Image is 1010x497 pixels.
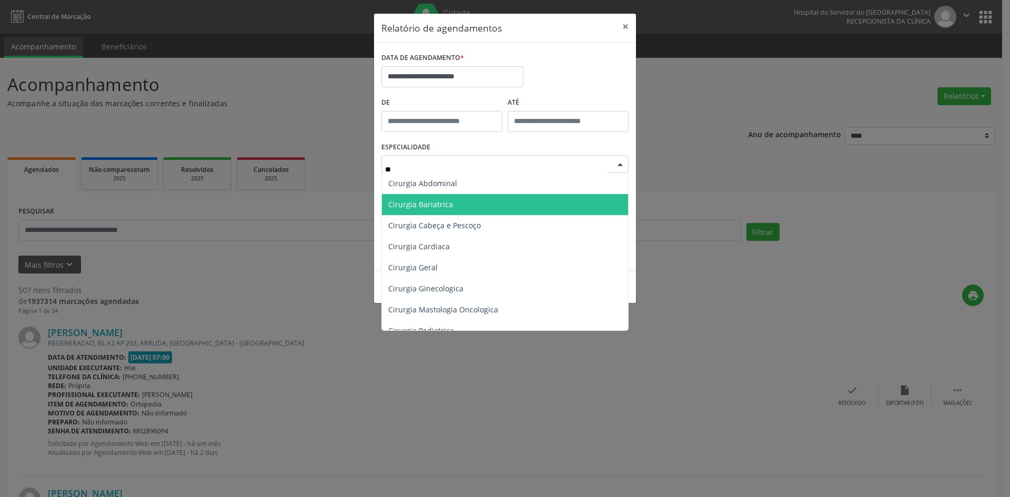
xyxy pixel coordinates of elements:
[381,50,464,66] label: DATA DE AGENDAMENTO
[388,283,463,293] span: Cirurgia Ginecologica
[381,139,430,156] label: ESPECIALIDADE
[388,326,454,336] span: Cirurgia Pediatrica
[381,21,502,35] h5: Relatório de agendamentos
[388,199,453,209] span: Cirurgia Bariatrica
[388,178,457,188] span: Cirurgia Abdominal
[388,262,438,272] span: Cirurgia Geral
[388,305,498,315] span: Cirurgia Mastologia Oncologica
[388,241,450,251] span: Cirurgia Cardiaca
[615,14,636,39] button: Close
[508,95,629,111] label: ATÉ
[388,220,481,230] span: Cirurgia Cabeça e Pescoço
[381,95,502,111] label: De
